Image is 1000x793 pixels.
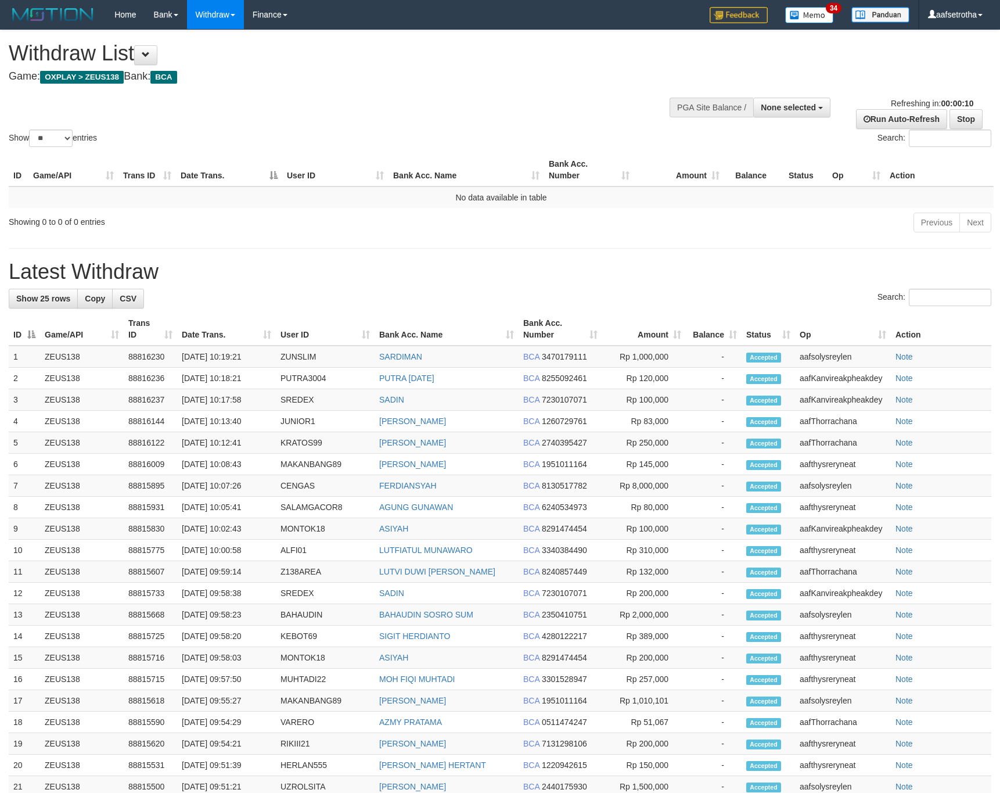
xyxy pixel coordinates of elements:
td: ZEUS138 [40,368,124,389]
span: Copy 3470179111 to clipboard [542,352,587,361]
span: Copy 3340384490 to clipboard [542,546,587,555]
td: aafsolysreylen [795,475,891,497]
a: Note [895,739,913,748]
span: BCA [523,717,539,727]
span: Copy 2740395427 to clipboard [542,438,587,447]
strong: 00:00:10 [941,99,973,108]
a: [PERSON_NAME] [379,417,446,426]
td: ZEUS138 [40,712,124,733]
span: Accepted [746,439,781,448]
td: ZEUS138 [40,561,124,583]
td: 12 [9,583,40,604]
td: 15 [9,647,40,669]
a: Note [895,481,913,490]
td: [DATE] 09:58:03 [177,647,276,669]
td: [DATE] 10:18:21 [177,368,276,389]
span: Accepted [746,374,781,384]
td: ZEUS138 [40,626,124,647]
a: Note [895,546,913,555]
td: [DATE] 09:54:29 [177,712,276,733]
td: MUHTADI22 [276,669,375,690]
td: Rp 2,000,000 [602,604,686,626]
td: 17 [9,690,40,712]
td: MONTOK18 [276,518,375,540]
td: PUTRA3004 [276,368,375,389]
span: Copy 7230107071 to clipboard [542,589,587,598]
span: BCA [523,610,539,619]
td: 88816144 [124,411,177,432]
a: [PERSON_NAME] HERTANT [379,760,486,770]
td: - [686,432,742,454]
span: Accepted [746,353,781,363]
th: Bank Acc. Number: activate to sort column ascending [544,153,634,186]
td: ZUNSLIM [276,346,375,368]
th: Bank Acc. Number: activate to sort column ascending [519,313,602,346]
a: Note [895,674,913,684]
td: 88815716 [124,647,177,669]
td: 88815895 [124,475,177,497]
td: 1 [9,346,40,368]
td: ZEUS138 [40,346,124,368]
a: [PERSON_NAME] [379,438,446,447]
th: Action [891,313,991,346]
th: ID [9,153,28,186]
a: FERDIANSYAH [379,481,437,490]
td: 16 [9,669,40,690]
input: Search: [909,289,991,306]
td: 88815830 [124,518,177,540]
span: Copy 1951011164 to clipboard [542,696,587,705]
span: BCA [523,503,539,512]
td: [DATE] 10:12:41 [177,432,276,454]
a: Stop [949,109,983,129]
td: Rp 257,000 [602,669,686,690]
span: BCA [523,653,539,662]
td: [DATE] 09:58:38 [177,583,276,604]
td: 88815725 [124,626,177,647]
td: Rp 1,010,101 [602,690,686,712]
span: Show 25 rows [16,294,70,303]
th: Op: activate to sort column ascending [828,153,885,186]
th: Amount: activate to sort column ascending [634,153,724,186]
th: Status [784,153,828,186]
td: Rp 200,000 [602,647,686,669]
a: Note [895,567,913,576]
td: [DATE] 09:57:50 [177,669,276,690]
a: [PERSON_NAME] [379,739,446,748]
td: Rp 100,000 [602,389,686,411]
td: [DATE] 10:02:43 [177,518,276,540]
td: Rp 120,000 [602,368,686,389]
td: 19 [9,733,40,755]
td: - [686,368,742,389]
th: Action [885,153,994,186]
span: Refreshing in: [891,99,973,108]
td: 2 [9,368,40,389]
td: [DATE] 09:58:20 [177,626,276,647]
div: Showing 0 to 0 of 0 entries [9,211,408,228]
span: Accepted [746,718,781,728]
td: 88816236 [124,368,177,389]
td: [DATE] 10:19:21 [177,346,276,368]
th: User ID: activate to sort column ascending [276,313,375,346]
td: ZEUS138 [40,647,124,669]
span: Copy 6240534973 to clipboard [542,503,587,512]
td: 8 [9,497,40,518]
span: Copy 1260729761 to clipboard [542,417,587,426]
td: MONTOK18 [276,647,375,669]
span: Accepted [746,417,781,427]
td: [DATE] 09:59:14 [177,561,276,583]
h4: Game: Bank: [9,71,655,82]
td: aafsolysreylen [795,690,891,712]
td: Rp 51,067 [602,712,686,733]
span: None selected [761,103,816,112]
td: [DATE] 10:08:43 [177,454,276,475]
td: VARERO [276,712,375,733]
span: Accepted [746,611,781,620]
td: [DATE] 10:13:40 [177,411,276,432]
td: 88816009 [124,454,177,475]
th: Bank Acc. Name: activate to sort column ascending [375,313,519,346]
th: Status: activate to sort column ascending [742,313,795,346]
span: Copy 8130517782 to clipboard [542,481,587,490]
span: BCA [523,460,539,469]
td: aafThorrachana [795,561,891,583]
td: - [686,626,742,647]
